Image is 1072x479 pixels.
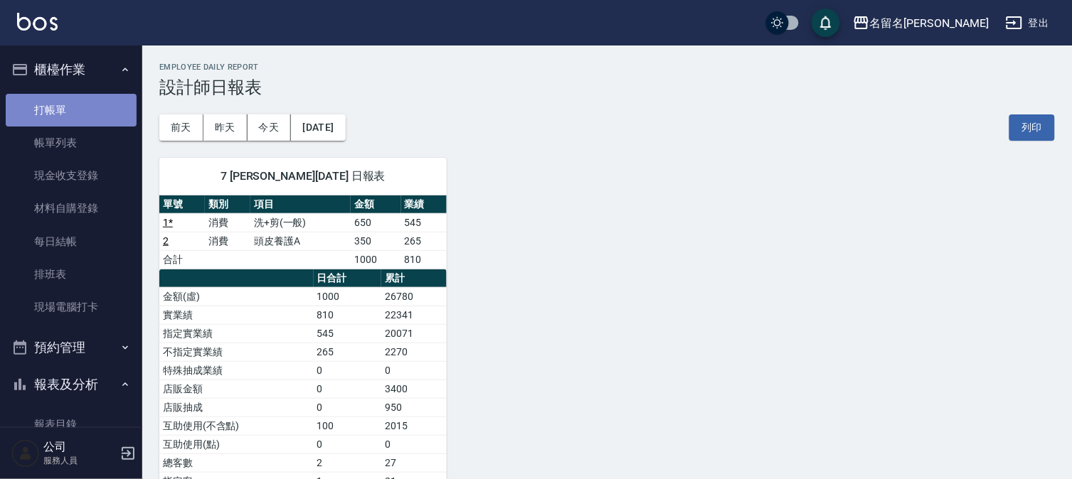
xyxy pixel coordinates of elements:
th: 累計 [381,269,447,288]
img: Logo [17,13,58,31]
p: 服務人員 [43,454,116,467]
td: 互助使用(點) [159,435,314,453]
td: 互助使用(不含點) [159,416,314,435]
td: 頭皮養護A [250,232,351,250]
td: 不指定實業績 [159,343,314,361]
a: 排班表 [6,258,137,291]
th: 日合計 [314,269,382,288]
td: 消費 [205,213,250,232]
td: 消費 [205,232,250,250]
td: 0 [381,435,447,453]
div: 名留名[PERSON_NAME] [870,14,989,32]
a: 帳單列表 [6,127,137,159]
td: 0 [314,398,382,416]
td: 100 [314,416,382,435]
td: 1000 [314,287,382,306]
td: 3400 [381,380,447,398]
td: 810 [314,306,382,324]
td: 265 [314,343,382,361]
td: 2 [314,453,382,472]
th: 業績 [401,195,447,214]
td: 350 [351,232,401,250]
th: 金額 [351,195,401,214]
a: 材料自購登錄 [6,192,137,225]
td: 20071 [381,324,447,343]
td: 金額(虛) [159,287,314,306]
td: 2270 [381,343,447,361]
td: 26780 [381,287,447,306]
button: save [812,9,840,37]
a: 打帳單 [6,94,137,127]
td: 0 [314,361,382,380]
button: 前天 [159,114,203,141]
button: [DATE] [291,114,345,141]
td: 店販金額 [159,380,314,398]
h2: Employee Daily Report [159,63,1055,72]
button: 今天 [248,114,292,141]
td: 店販抽成 [159,398,314,416]
th: 單號 [159,195,205,214]
td: 1000 [351,250,401,269]
td: 810 [401,250,447,269]
button: 報表及分析 [6,366,137,403]
td: 950 [381,398,447,416]
table: a dense table [159,195,447,269]
td: 545 [401,213,447,232]
td: 指定實業績 [159,324,314,343]
button: 名留名[PERSON_NAME] [847,9,994,38]
td: 22341 [381,306,447,324]
h3: 設計師日報表 [159,77,1055,97]
td: 545 [314,324,382,343]
td: 特殊抽成業績 [159,361,314,380]
td: 0 [314,380,382,398]
h5: 公司 [43,440,116,454]
td: 洗+剪(一般) [250,213,351,232]
td: 650 [351,213,401,232]
td: 27 [381,453,447,472]
button: 櫃檯作業 [6,51,137,88]
span: 7 [PERSON_NAME][DATE] 日報表 [176,169,430,183]
button: 列印 [1009,114,1055,141]
img: Person [11,439,40,468]
td: 265 [401,232,447,250]
a: 現場電腦打卡 [6,291,137,323]
th: 項目 [250,195,351,214]
a: 2 [163,235,169,247]
button: 昨天 [203,114,248,141]
a: 每日結帳 [6,225,137,258]
th: 類別 [205,195,250,214]
td: 0 [381,361,447,380]
a: 報表目錄 [6,408,137,441]
td: 總客數 [159,453,314,472]
td: 實業績 [159,306,314,324]
button: 預約管理 [6,329,137,366]
a: 現金收支登錄 [6,159,137,192]
td: 0 [314,435,382,453]
td: 2015 [381,416,447,435]
button: 登出 [1000,10,1055,36]
td: 合計 [159,250,205,269]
